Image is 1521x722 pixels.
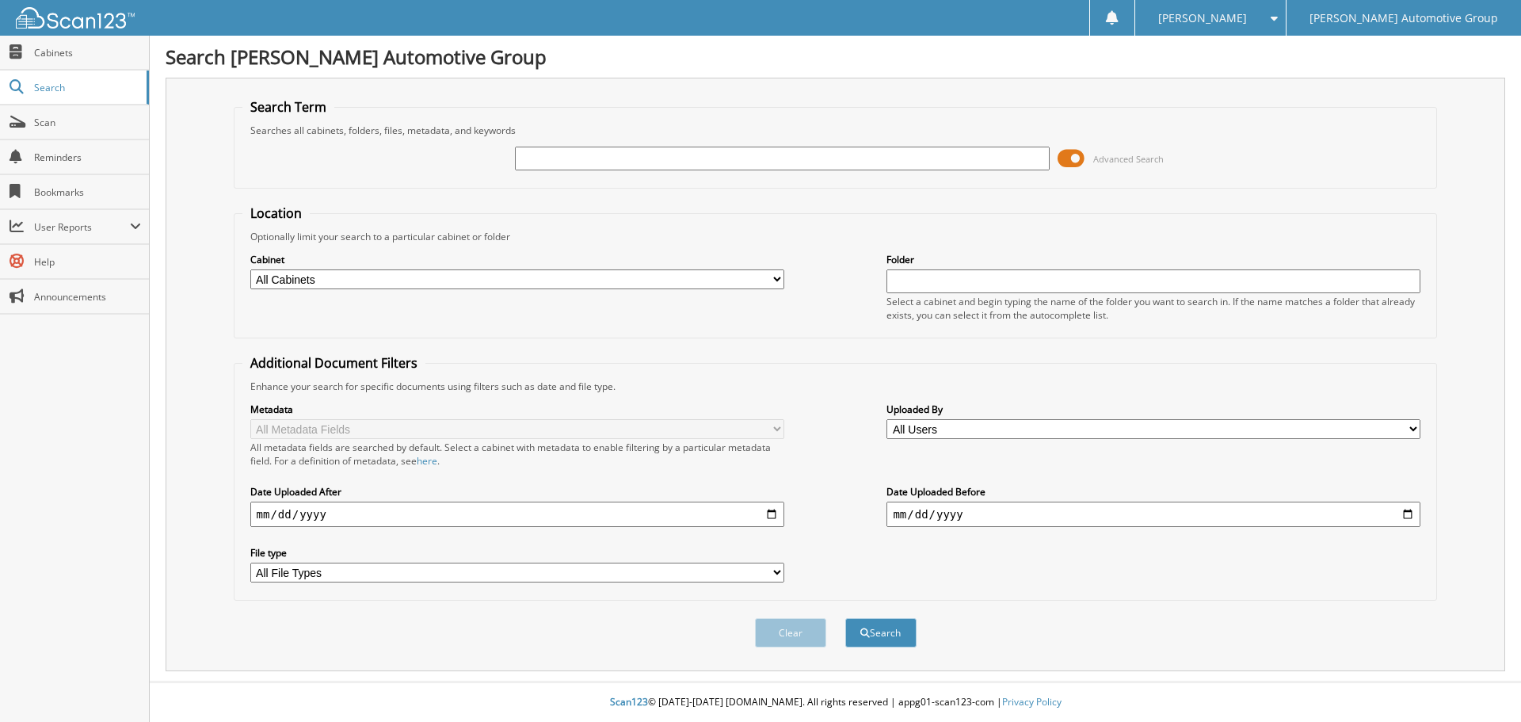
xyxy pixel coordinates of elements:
span: [PERSON_NAME] Automotive Group [1309,13,1498,23]
span: Reminders [34,151,141,164]
label: Date Uploaded Before [886,485,1420,499]
div: Optionally limit your search to a particular cabinet or folder [242,230,1429,243]
label: Uploaded By [886,403,1420,416]
span: Search [34,81,139,94]
legend: Search Term [242,98,334,116]
legend: Location [242,204,310,222]
span: Scan [34,116,141,129]
input: end [886,502,1420,527]
span: [PERSON_NAME] [1158,13,1247,23]
span: Scan123 [610,695,648,709]
span: Advanced Search [1093,153,1164,165]
div: Searches all cabinets, folders, files, metadata, and keywords [242,124,1429,137]
a: Privacy Policy [1002,695,1062,709]
div: Enhance your search for specific documents using filters such as date and file type. [242,380,1429,393]
label: File type [250,546,784,560]
label: Date Uploaded After [250,485,784,499]
button: Clear [755,618,826,648]
div: Select a cabinet and begin typing the name of the folder you want to search in. If the name match... [886,295,1420,322]
span: Bookmarks [34,185,141,199]
span: Help [34,255,141,269]
legend: Additional Document Filters [242,354,425,372]
span: Cabinets [34,46,141,59]
div: All metadata fields are searched by default. Select a cabinet with metadata to enable filtering b... [250,441,784,468]
a: here [417,454,437,468]
span: User Reports [34,220,130,234]
h1: Search [PERSON_NAME] Automotive Group [166,44,1505,70]
div: © [DATE]-[DATE] [DOMAIN_NAME]. All rights reserved | appg01-scan123-com | [150,683,1521,722]
label: Folder [886,253,1420,266]
img: scan123-logo-white.svg [16,7,135,29]
span: Announcements [34,290,141,304]
input: start [250,502,784,527]
label: Cabinet [250,253,784,266]
button: Search [845,618,917,648]
label: Metadata [250,403,784,416]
